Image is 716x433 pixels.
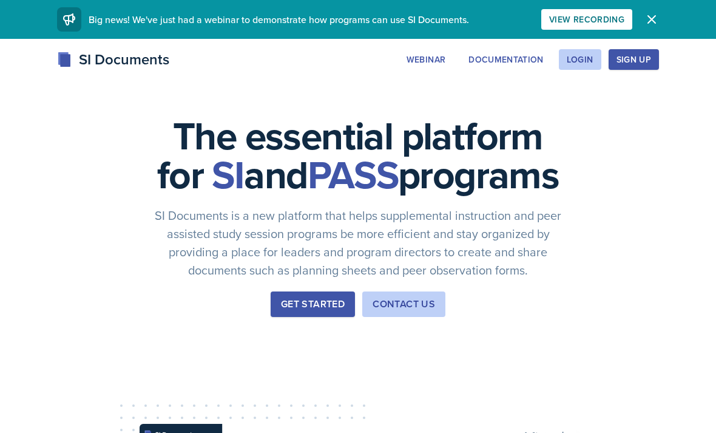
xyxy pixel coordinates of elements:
div: Documentation [468,55,544,64]
div: Get Started [281,297,345,312]
button: Login [559,49,601,70]
button: Documentation [461,49,552,70]
button: Contact Us [362,292,445,317]
div: Login [567,55,593,64]
button: Get Started [271,292,355,317]
div: Sign Up [616,55,651,64]
span: Big news! We've just had a webinar to demonstrate how programs can use SI Documents. [89,13,469,26]
button: Webinar [399,49,453,70]
button: View Recording [541,9,632,30]
div: Contact Us [373,297,435,312]
div: Webinar [407,55,445,64]
div: SI Documents [57,49,169,70]
div: View Recording [549,15,624,24]
button: Sign Up [609,49,659,70]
